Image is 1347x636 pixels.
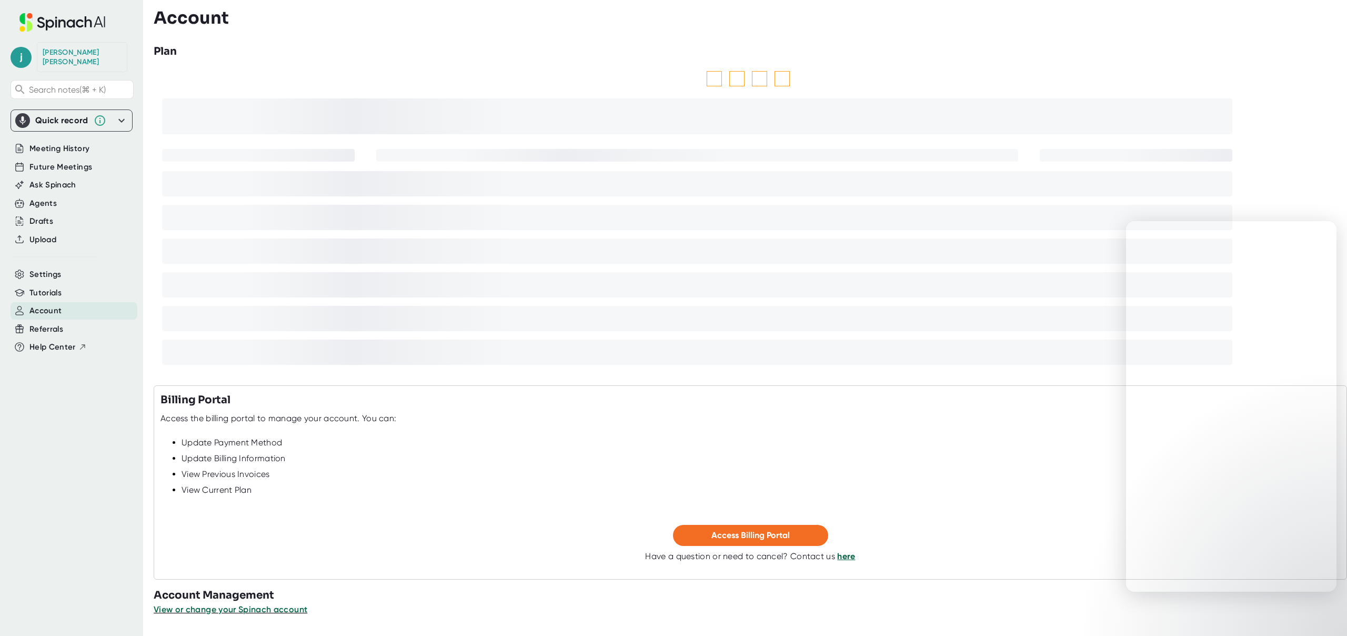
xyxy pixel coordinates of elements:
span: j [11,47,32,68]
h3: Plan [154,44,177,59]
a: here [837,551,855,561]
span: Search notes (⌘ + K) [29,85,106,95]
button: Drafts [29,215,53,227]
iframe: Intercom live chat [1126,221,1336,592]
div: View Previous Invoices [182,469,1340,480]
button: Future Meetings [29,161,92,173]
button: Access Billing Portal [673,525,828,546]
button: View or change your Spinach account [154,603,307,616]
button: Agents [29,197,57,210]
button: Account [29,305,62,317]
button: Settings [29,269,62,281]
button: Ask Spinach [29,179,76,191]
div: Update Payment Method [182,438,1340,448]
button: Referrals [29,323,63,335]
button: Help Center [29,341,87,353]
span: Help Center [29,341,76,353]
div: Quick record [35,115,88,126]
div: Jospeh Klimczak [43,48,122,66]
h3: Billing Portal [160,392,230,408]
button: Meeting History [29,143,89,155]
span: Access Billing Portal [711,530,790,540]
h3: Account Management [154,588,1347,603]
iframe: Intercom live chat [1311,600,1336,625]
div: Quick record [15,110,128,131]
span: View or change your Spinach account [154,604,307,614]
div: Update Billing Information [182,453,1340,464]
button: Upload [29,234,56,246]
h3: Account [154,8,229,28]
div: View Current Plan [182,485,1340,495]
div: Have a question or need to cancel? Contact us [645,551,855,562]
button: Tutorials [29,287,62,299]
div: Access the billing portal to manage your account. You can: [160,413,396,424]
